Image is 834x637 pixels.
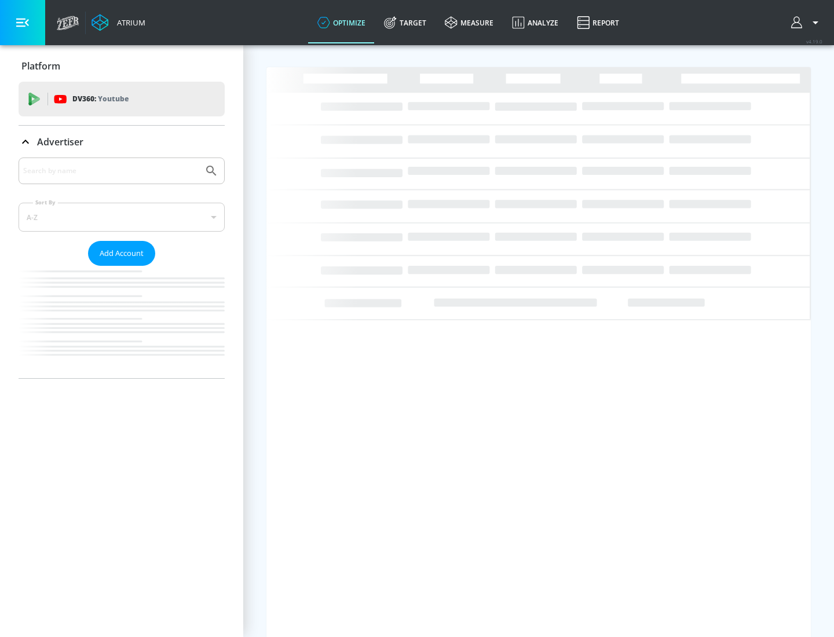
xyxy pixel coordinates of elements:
div: Platform [19,50,225,82]
p: DV360: [72,93,129,105]
a: Target [375,2,436,43]
a: Atrium [92,14,145,31]
p: Platform [21,60,60,72]
span: Add Account [100,247,144,260]
div: DV360: Youtube [19,82,225,116]
input: Search by name [23,163,199,178]
div: Advertiser [19,158,225,378]
a: optimize [308,2,375,43]
p: Youtube [98,93,129,105]
p: Advertiser [37,136,83,148]
div: Atrium [112,17,145,28]
button: Add Account [88,241,155,266]
label: Sort By [33,199,58,206]
a: Report [568,2,628,43]
div: A-Z [19,203,225,232]
a: Analyze [503,2,568,43]
span: v 4.19.0 [806,38,822,45]
div: Advertiser [19,126,225,158]
a: measure [436,2,503,43]
nav: list of Advertiser [19,266,225,378]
